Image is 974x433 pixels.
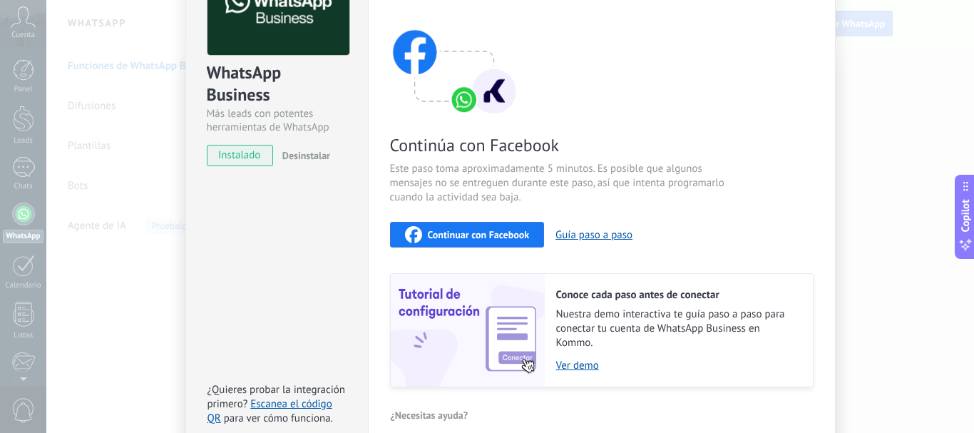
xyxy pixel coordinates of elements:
[555,228,632,242] button: Guía paso a paso
[207,383,346,411] span: ¿Quieres probar la integración primero?
[390,222,545,248] button: Continuar con Facebook
[224,412,333,425] span: para ver cómo funciona.
[390,162,729,205] span: Este paso toma aproximadamente 5 minutos. Es posible que algunos mensajes no se entreguen durante...
[282,149,330,162] span: Desinstalar
[556,359,799,372] a: Ver demo
[207,107,347,134] div: Más leads con potentes herramientas de WhatsApp
[277,145,330,166] button: Desinstalar
[428,230,530,240] span: Continuar con Facebook
[958,199,973,232] span: Copilot
[390,404,469,426] button: ¿Necesitas ayuda?
[556,307,799,350] span: Nuestra demo interactiva te guía paso a paso para conectar tu cuenta de WhatsApp Business en Kommo.
[207,397,332,425] a: Escanea el código QR
[390,2,518,116] img: connect with facebook
[390,134,729,156] span: Continúa con Facebook
[207,61,347,107] div: WhatsApp Business
[207,145,272,166] span: instalado
[391,410,468,420] span: ¿Necesitas ayuda?
[556,288,799,302] h2: Conoce cada paso antes de conectar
